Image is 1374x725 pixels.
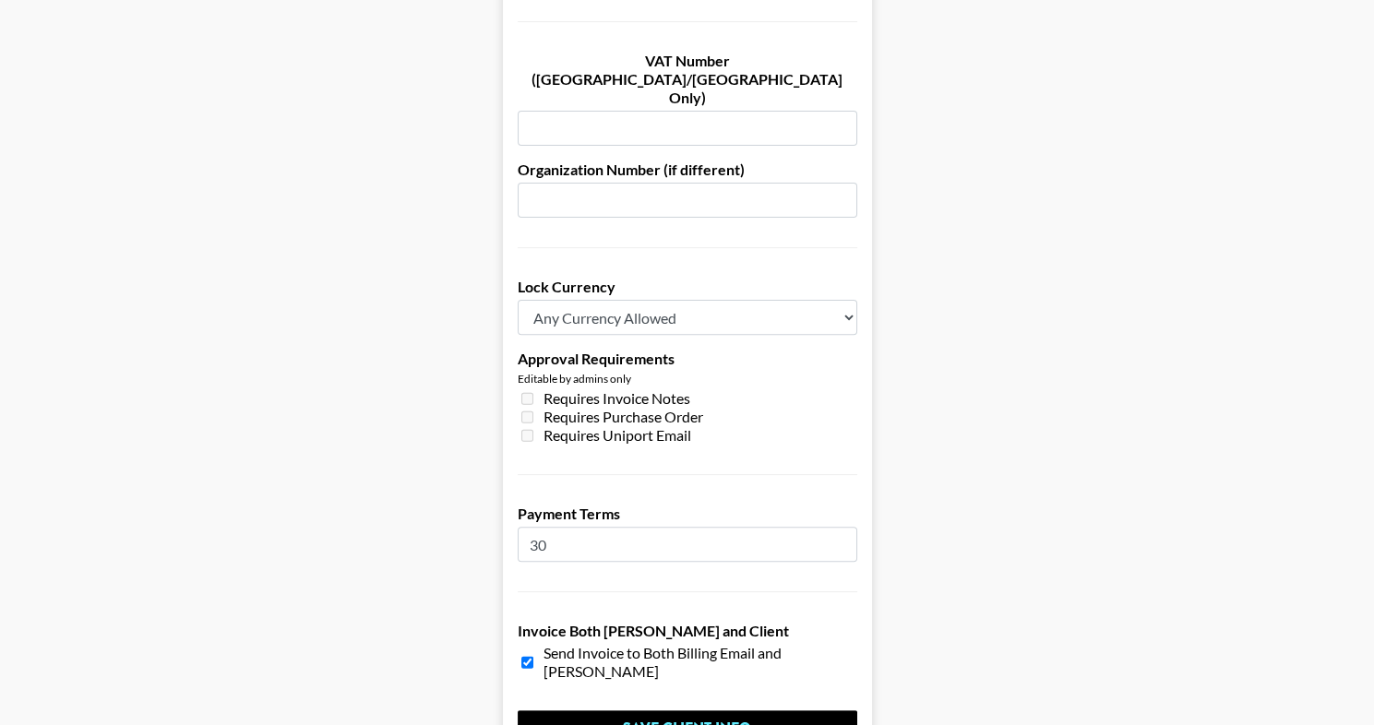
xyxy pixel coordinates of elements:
label: Invoice Both [PERSON_NAME] and Client [518,622,857,640]
span: Send Invoice to Both Billing Email and [PERSON_NAME] [544,644,857,681]
span: Requires Purchase Order [544,408,703,426]
span: Requires Invoice Notes [544,389,690,408]
label: Organization Number (if different) [518,160,857,179]
label: Payment Terms [518,505,857,523]
label: Lock Currency [518,278,857,296]
label: Approval Requirements [518,350,857,368]
label: VAT Number ([GEOGRAPHIC_DATA]/[GEOGRAPHIC_DATA] Only) [518,52,857,107]
span: Requires Uniport Email [544,426,691,445]
div: Editable by admins only [518,372,857,386]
